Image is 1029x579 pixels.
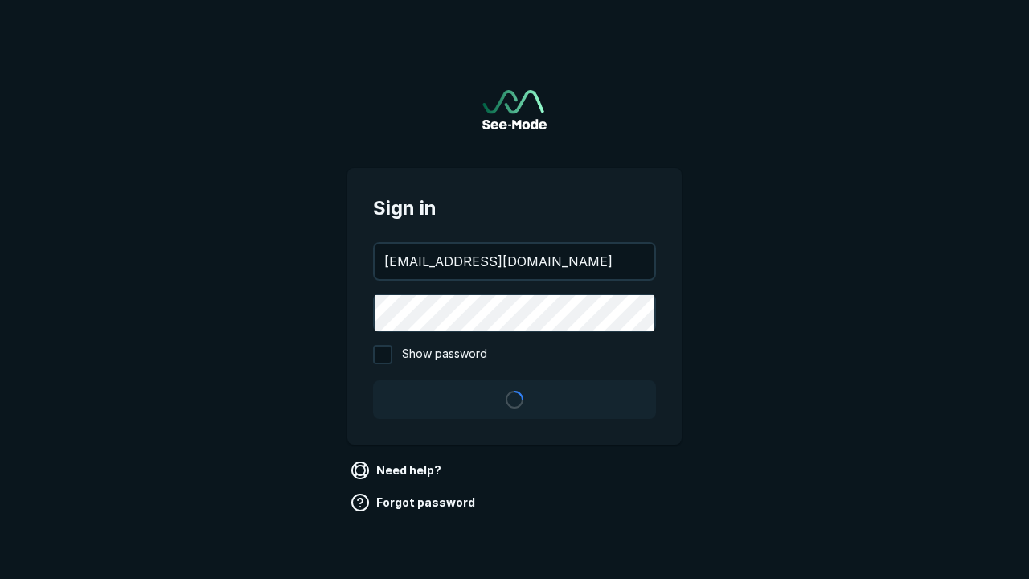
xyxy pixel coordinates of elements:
a: Need help? [347,458,448,483]
img: See-Mode Logo [482,90,547,129]
span: Sign in [373,194,656,223]
span: Show password [402,345,487,364]
input: your@email.com [375,244,654,279]
a: Forgot password [347,490,482,515]
a: Go to sign in [482,90,547,129]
